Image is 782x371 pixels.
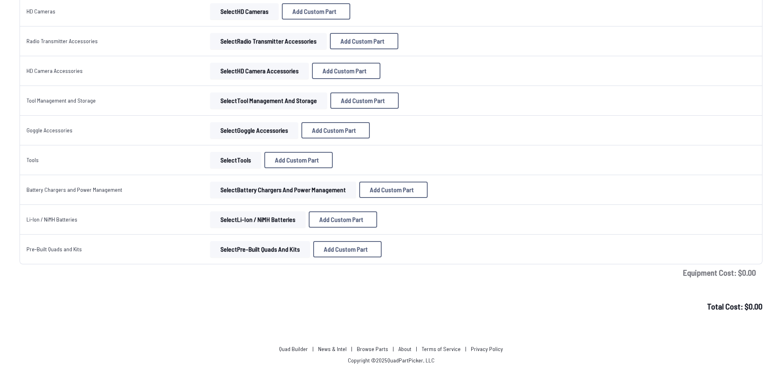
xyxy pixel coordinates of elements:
[279,345,308,352] a: Quad Builder
[282,3,350,20] button: Add Custom Part
[312,63,380,79] button: Add Custom Part
[26,216,77,223] a: Li-Ion / NiMH Batteries
[324,246,368,252] span: Add Custom Part
[275,157,319,163] span: Add Custom Part
[26,246,82,252] a: Pre-Built Quads and Kits
[312,127,356,134] span: Add Custom Part
[318,345,347,352] a: News & Intel
[313,241,382,257] button: Add Custom Part
[26,97,96,104] a: Tool Management and Storage
[370,187,414,193] span: Add Custom Part
[348,356,435,364] p: Copyright © 2025 QuadPartPicker, LLC
[301,122,370,138] button: Add Custom Part
[330,33,398,49] button: Add Custom Part
[330,92,399,109] button: Add Custom Part
[26,37,98,44] a: Radio Transmitter Accessories
[209,33,328,49] a: SelectRadio Transmitter Accessories
[209,63,310,79] a: SelectHD Camera Accessories
[209,182,358,198] a: SelectBattery Chargers and Power Management
[209,92,329,109] a: SelectTool Management and Storage
[340,38,384,44] span: Add Custom Part
[26,8,55,15] a: HD Cameras
[210,182,356,198] button: SelectBattery Chargers and Power Management
[210,63,309,79] button: SelectHD Camera Accessories
[341,97,385,104] span: Add Custom Part
[26,127,72,134] a: Goggle Accessories
[357,345,388,352] a: Browse Parts
[20,264,762,281] td: Equipment Cost: $ 0.00
[323,68,367,74] span: Add Custom Part
[210,152,261,168] button: SelectTools
[264,152,333,168] button: Add Custom Part
[210,122,298,138] button: SelectGoggle Accessories
[26,67,83,74] a: HD Camera Accessories
[209,211,307,228] a: SelectLi-Ion / NiMH Batteries
[309,211,377,228] button: Add Custom Part
[422,345,461,352] a: Terms of Service
[398,345,411,352] a: About
[210,211,305,228] button: SelectLi-Ion / NiMH Batteries
[359,182,428,198] button: Add Custom Part
[210,3,279,20] button: SelectHD Cameras
[209,241,312,257] a: SelectPre-Built Quads and Kits
[209,122,300,138] a: SelectGoggle Accessories
[292,8,336,15] span: Add Custom Part
[276,345,506,353] p: | | | | |
[210,92,327,109] button: SelectTool Management and Storage
[471,345,503,352] a: Privacy Policy
[210,33,327,49] button: SelectRadio Transmitter Accessories
[209,3,280,20] a: SelectHD Cameras
[210,241,310,257] button: SelectPre-Built Quads and Kits
[26,186,122,193] a: Battery Chargers and Power Management
[209,152,263,168] a: SelectTools
[707,301,762,311] span: Total Cost: $ 0.00
[319,216,363,223] span: Add Custom Part
[26,156,39,163] a: Tools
